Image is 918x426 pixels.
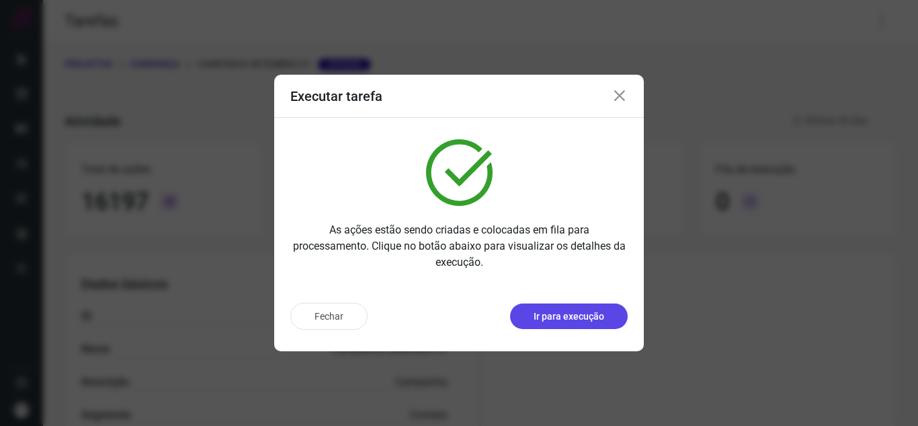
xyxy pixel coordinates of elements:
button: Ir para execução [510,304,628,329]
p: Ir para execução [534,310,604,324]
p: As ações estão sendo criadas e colocadas em fila para processamento. Clique no botão abaixo para ... [290,222,628,271]
h3: Executar tarefa [290,88,382,104]
button: Fechar [290,303,368,330]
img: verified.svg [426,139,493,206]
